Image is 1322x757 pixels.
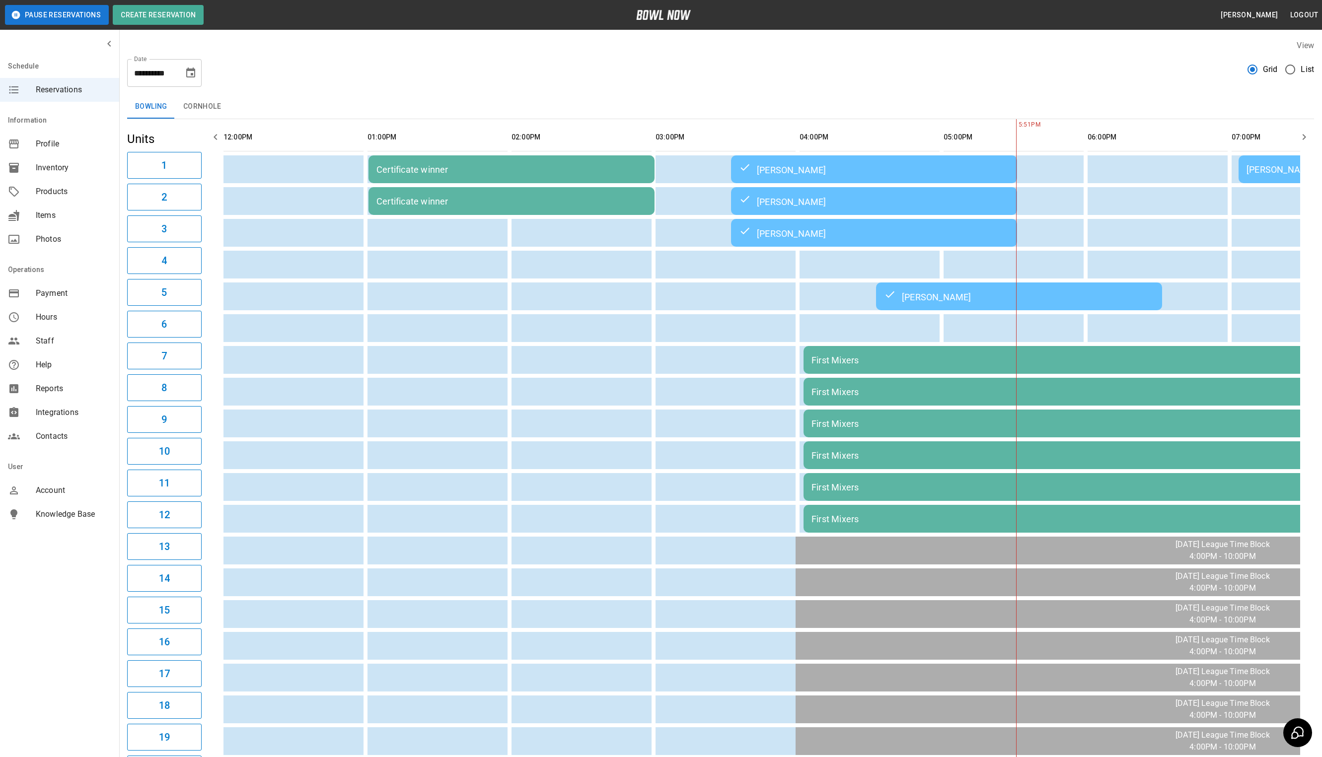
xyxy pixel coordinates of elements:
[161,253,167,269] h6: 4
[36,186,111,198] span: Products
[161,348,167,364] h6: 7
[161,284,167,300] h6: 5
[36,407,111,418] span: Integrations
[36,508,111,520] span: Knowledge Base
[127,343,202,369] button: 7
[884,290,1154,302] div: [PERSON_NAME]
[127,406,202,433] button: 9
[161,412,167,427] h6: 9
[36,233,111,245] span: Photos
[739,163,1009,175] div: [PERSON_NAME]
[159,729,170,745] h6: 19
[127,184,202,210] button: 2
[127,628,202,655] button: 16
[36,311,111,323] span: Hours
[159,602,170,618] h6: 15
[127,215,202,242] button: 3
[127,95,1314,119] div: inventory tabs
[127,597,202,623] button: 15
[113,5,204,25] button: Create Reservation
[159,570,170,586] h6: 14
[161,189,167,205] h6: 2
[127,470,202,496] button: 11
[159,634,170,650] h6: 16
[36,162,111,174] span: Inventory
[159,475,170,491] h6: 11
[161,316,167,332] h6: 6
[161,221,167,237] h6: 3
[376,164,647,175] div: Certificate winner
[127,131,202,147] h5: Units
[127,311,202,338] button: 6
[223,123,364,151] th: 12:00PM
[127,501,202,528] button: 12
[127,247,202,274] button: 4
[161,380,167,396] h6: 8
[36,287,111,299] span: Payment
[127,374,202,401] button: 8
[127,565,202,592] button: 14
[127,152,202,179] button: 1
[181,63,201,83] button: Choose date, selected date is Oct 12, 2025
[159,507,170,523] h6: 12
[127,724,202,751] button: 19
[636,10,691,20] img: logo
[36,335,111,347] span: Staff
[36,430,111,442] span: Contacts
[376,196,647,206] div: Certificate winner
[127,95,175,119] button: Bowling
[367,123,508,151] th: 01:00PM
[159,539,170,554] h6: 13
[36,383,111,395] span: Reports
[1263,64,1278,75] span: Grid
[36,209,111,221] span: Items
[36,138,111,150] span: Profile
[1016,120,1019,130] span: 5:51PM
[127,438,202,465] button: 10
[739,227,1009,239] div: [PERSON_NAME]
[159,697,170,713] h6: 18
[36,484,111,496] span: Account
[512,123,652,151] th: 02:00PM
[127,279,202,306] button: 5
[1286,6,1322,24] button: Logout
[5,5,109,25] button: Pause Reservations
[36,84,111,96] span: Reservations
[1301,64,1314,75] span: List
[127,660,202,687] button: 17
[159,443,170,459] h6: 10
[127,533,202,560] button: 13
[656,123,796,151] th: 03:00PM
[739,195,1009,207] div: [PERSON_NAME]
[127,692,202,719] button: 18
[1217,6,1282,24] button: [PERSON_NAME]
[1297,41,1314,50] label: View
[161,157,167,173] h6: 1
[159,666,170,682] h6: 17
[36,359,111,371] span: Help
[175,95,229,119] button: Cornhole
